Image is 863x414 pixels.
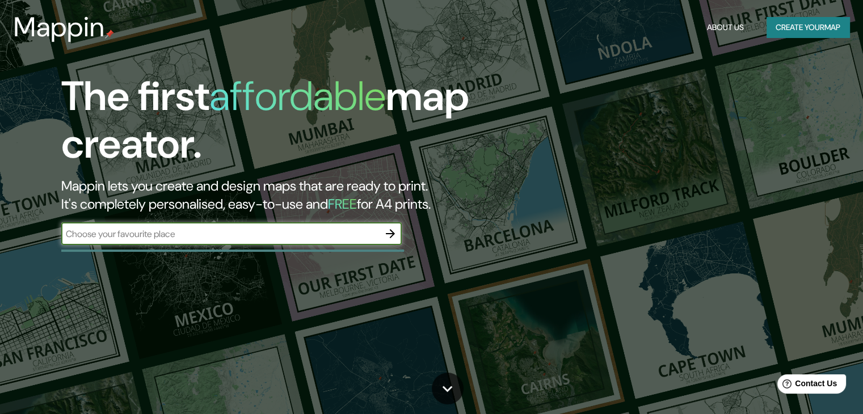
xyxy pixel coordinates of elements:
[61,227,379,240] input: Choose your favourite place
[762,370,851,402] iframe: Help widget launcher
[328,195,357,213] h5: FREE
[209,70,386,122] h1: affordable
[61,177,493,213] h2: Mappin lets you create and design maps that are ready to print. It's completely personalised, eas...
[14,11,105,43] h3: Mappin
[767,17,849,38] button: Create yourmap
[105,29,114,39] img: mappin-pin
[61,73,493,177] h1: The first map creator.
[702,17,748,38] button: About Us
